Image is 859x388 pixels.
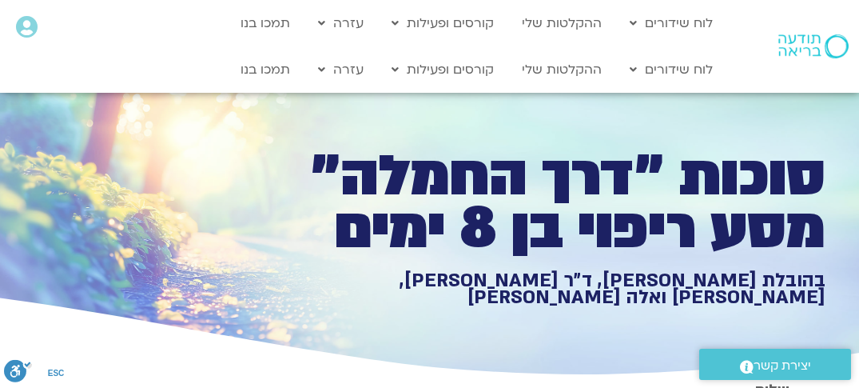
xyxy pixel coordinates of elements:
a: קורסים ופעילות [384,54,502,85]
a: יצירת קשר [699,349,851,380]
h1: בהובלת [PERSON_NAME], ד״ר [PERSON_NAME], [PERSON_NAME] ואלה [PERSON_NAME] [272,272,825,306]
img: תודעה בריאה [778,34,849,58]
a: תמכו בנו [233,8,298,38]
a: ההקלטות שלי [514,8,610,38]
h1: סוכות ״דרך החמלה״ מסע ריפוי בן 8 ימים [272,150,825,255]
a: תמכו בנו [233,54,298,85]
span: יצירת קשר [754,355,811,377]
a: לוח שידורים [622,8,721,38]
a: לוח שידורים [622,54,721,85]
a: ההקלטות שלי [514,54,610,85]
a: עזרה [310,54,372,85]
a: קורסים ופעילות [384,8,502,38]
a: עזרה [310,8,372,38]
